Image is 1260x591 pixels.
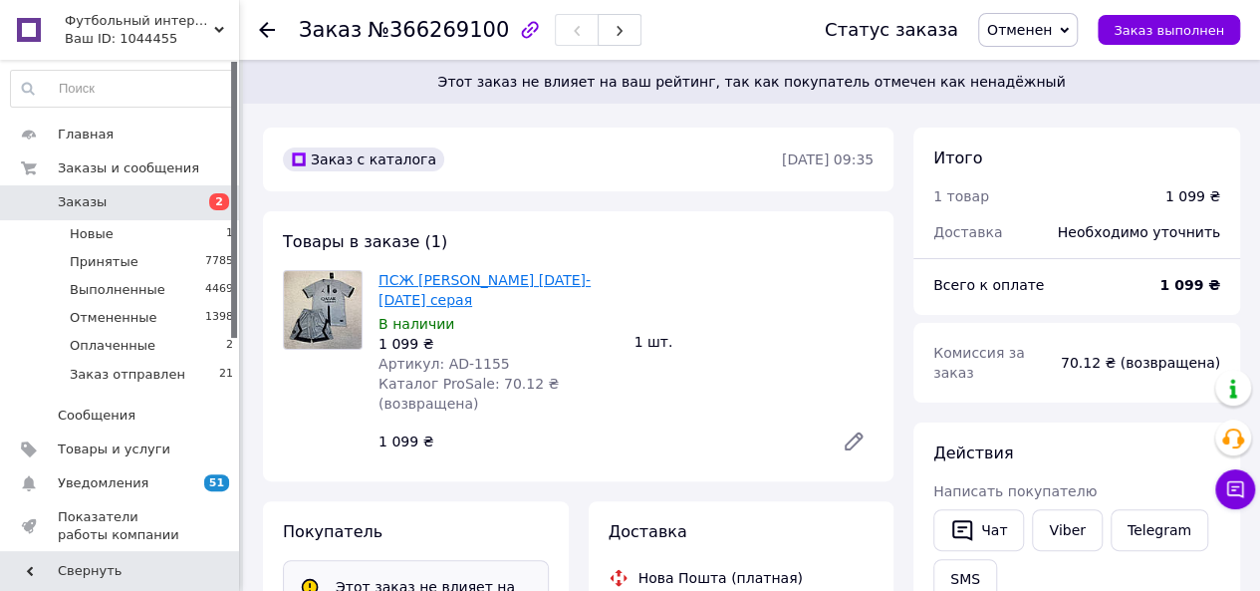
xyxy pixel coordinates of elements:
[70,309,156,327] span: Отмененные
[267,72,1236,92] span: Этот заказ не влияет на ваш рейтинг, так как покупатель отмечен как ненадёжный
[378,334,619,354] div: 1 099 ₴
[933,224,1002,240] span: Доставка
[283,148,444,171] div: Заказ с каталога
[58,159,199,177] span: Заказы и сообщения
[259,20,275,40] div: Вернуться назад
[205,253,233,271] span: 7785
[378,316,454,332] span: В наличии
[205,281,233,299] span: 4469
[933,188,989,204] span: 1 товар
[226,337,233,355] span: 2
[933,345,1025,381] span: Комиссия за заказ
[371,428,826,455] div: 1 099 ₴
[58,441,170,458] span: Товары и услуги
[219,366,233,384] span: 21
[70,225,114,243] span: Новые
[1098,15,1240,45] button: Заказ выполнен
[58,126,114,144] span: Главная
[70,366,185,384] span: Заказ отправлен
[58,407,135,425] span: Сообщения
[1215,469,1255,509] button: Чат с покупателем
[284,271,362,349] img: ПСЖ Джордан 2022-2023 серая
[633,568,808,588] div: Нова Пошта (платная)
[1159,277,1220,293] b: 1 099 ₴
[933,277,1044,293] span: Всего к оплате
[933,443,1013,462] span: Действия
[627,328,882,356] div: 1 шт.
[58,474,148,492] span: Уведомления
[933,509,1024,551] button: Чат
[378,272,591,308] a: ПСЖ [PERSON_NAME] [DATE]-[DATE] серая
[782,151,874,167] time: [DATE] 09:35
[65,12,214,30] span: Футбольный интернет-магазин - Hisport
[70,281,165,299] span: Выполненные
[226,225,233,243] span: 1
[283,522,382,541] span: Покупатель
[1061,355,1220,371] span: 70.12 ₴ (возвращена)
[70,337,155,355] span: Оплаченные
[70,253,138,271] span: Принятые
[378,376,559,412] span: Каталог ProSale: 70.12 ₴ (возвращена)
[834,422,874,461] a: Редактировать
[65,30,239,48] div: Ваш ID: 1044455
[1165,186,1220,206] div: 1 099 ₴
[11,71,234,107] input: Поиск
[987,22,1052,38] span: Отменен
[368,18,509,42] span: №366269100
[378,356,510,372] span: Артикул: AD-1155
[609,522,687,541] span: Доставка
[58,508,184,544] span: Показатели работы компании
[1111,509,1208,551] a: Telegram
[58,193,107,211] span: Заказы
[283,232,447,251] span: Товары в заказе (1)
[205,309,233,327] span: 1398
[1114,23,1224,38] span: Заказ выполнен
[933,483,1097,499] span: Написать покупателю
[209,193,229,210] span: 2
[1032,509,1102,551] a: Viber
[204,474,229,491] span: 51
[825,20,958,40] div: Статус заказа
[299,18,362,42] span: Заказ
[933,148,982,167] span: Итого
[1046,210,1232,254] div: Необходимо уточнить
